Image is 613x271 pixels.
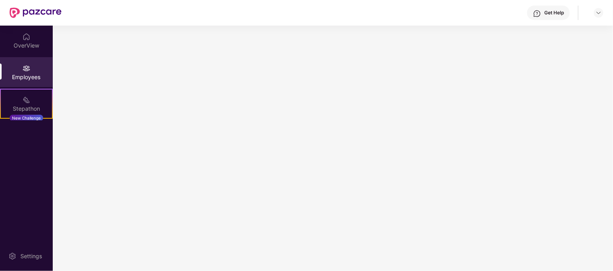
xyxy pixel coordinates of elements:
[1,105,52,113] div: Stepathon
[22,33,30,41] img: svg+xml;base64,PHN2ZyBpZD0iSG9tZSIgeG1sbnM9Imh0dHA6Ly93d3cudzMub3JnLzIwMDAvc3ZnIiB3aWR0aD0iMjAiIG...
[10,115,43,121] div: New Challenge
[533,10,541,18] img: svg+xml;base64,PHN2ZyBpZD0iSGVscC0zMngzMiIgeG1sbnM9Imh0dHA6Ly93d3cudzMub3JnLzIwMDAvc3ZnIiB3aWR0aD...
[595,10,602,16] img: svg+xml;base64,PHN2ZyBpZD0iRHJvcGRvd24tMzJ4MzIiIHhtbG5zPSJodHRwOi8vd3d3LnczLm9yZy8yMDAwL3N2ZyIgd2...
[8,252,16,260] img: svg+xml;base64,PHN2ZyBpZD0iU2V0dGluZy0yMHgyMCIgeG1sbnM9Imh0dHA6Ly93d3cudzMub3JnLzIwMDAvc3ZnIiB3aW...
[22,96,30,104] img: svg+xml;base64,PHN2ZyB4bWxucz0iaHR0cDovL3d3dy53My5vcmcvMjAwMC9zdmciIHdpZHRoPSIyMSIgaGVpZ2h0PSIyMC...
[22,64,30,72] img: svg+xml;base64,PHN2ZyBpZD0iRW1wbG95ZWVzIiB4bWxucz0iaHR0cDovL3d3dy53My5vcmcvMjAwMC9zdmciIHdpZHRoPS...
[10,8,62,18] img: New Pazcare Logo
[544,10,564,16] div: Get Help
[18,252,44,260] div: Settings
